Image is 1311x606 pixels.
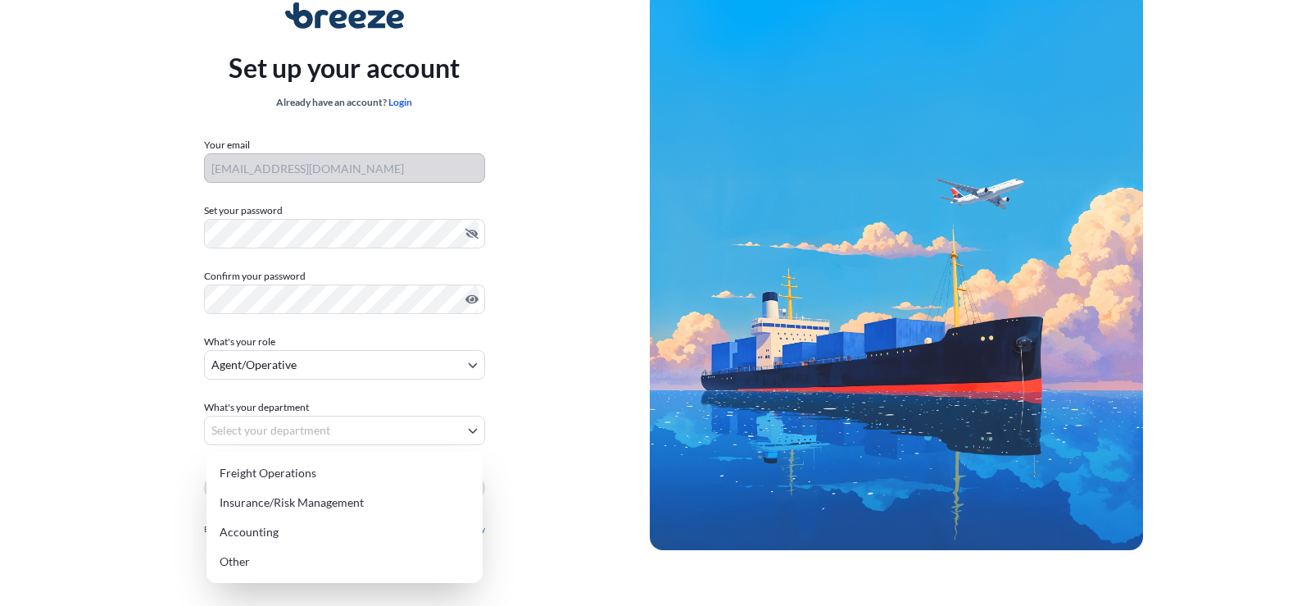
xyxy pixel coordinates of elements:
[213,547,476,576] div: Other
[213,458,476,488] div: Freight Operations
[213,517,476,547] div: Accounting
[465,293,479,306] button: Show password
[213,488,476,517] div: Insurance/Risk Management
[465,227,479,240] button: Hide password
